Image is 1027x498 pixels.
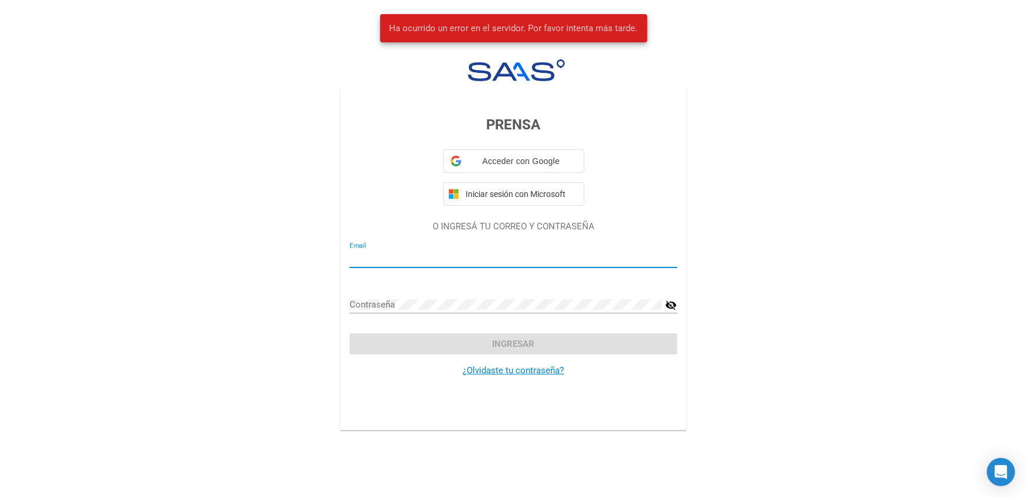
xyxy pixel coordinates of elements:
[443,149,584,173] div: Acceder con Google
[493,339,535,349] span: Ingresar
[350,333,677,355] button: Ingresar
[666,298,677,312] mat-icon: visibility_off
[463,365,564,376] a: ¿Olvidaste tu contraseña?
[466,155,577,168] span: Acceder con Google
[390,22,638,34] span: Ha ocurrido un error en el servidor. Por favor intenta más tarde.
[350,220,677,233] p: O INGRESÁ TU CORREO Y CONTRASEÑA
[443,182,584,206] button: Iniciar sesión con Microsoft
[464,189,579,199] span: Iniciar sesión con Microsoft
[987,458,1015,486] div: Open Intercom Messenger
[350,114,677,135] h3: PRENSA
